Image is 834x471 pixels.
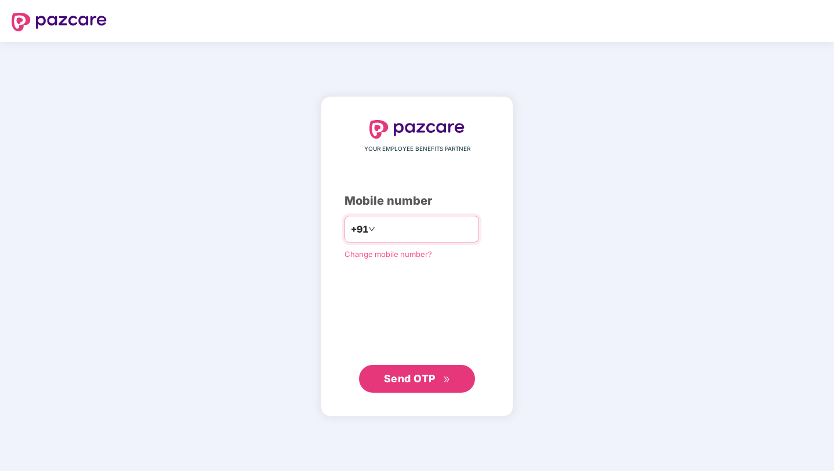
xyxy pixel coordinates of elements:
[345,192,489,210] div: Mobile number
[345,249,432,259] a: Change mobile number?
[369,120,465,139] img: logo
[364,144,470,154] span: YOUR EMPLOYEE BENEFITS PARTNER
[384,372,436,385] span: Send OTP
[12,13,107,31] img: logo
[368,226,375,233] span: down
[359,365,475,393] button: Send OTPdouble-right
[443,376,451,383] span: double-right
[351,222,368,237] span: +91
